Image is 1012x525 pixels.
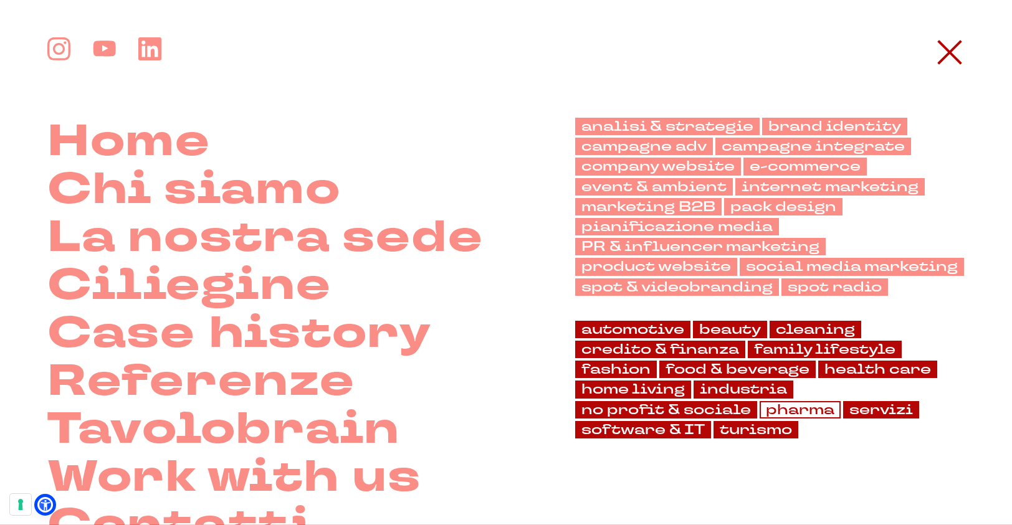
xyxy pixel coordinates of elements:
a: beauty [693,321,767,338]
a: pack design [724,198,843,215]
a: home living [575,381,691,398]
a: event & ambient [575,178,733,196]
a: campagne adv [575,138,713,155]
a: Work with us [47,453,421,501]
a: credito & finanza [575,341,745,358]
a: industria [694,381,793,398]
a: no profit & sociale [575,401,757,419]
a: product website [575,258,737,275]
a: pharma [760,401,841,419]
a: social media marketing [740,258,964,275]
a: company website [575,158,741,175]
a: software & IT [575,421,711,438]
a: Home [47,118,211,166]
a: Open Accessibility Menu [37,497,53,513]
button: Le tue preferenze relative al consenso per le tecnologie di tracciamento [10,494,31,515]
a: pianificazione media [575,218,779,235]
a: turismo [714,421,798,438]
a: Chi siamo [47,166,341,214]
a: e-commerce [743,158,867,175]
a: spot radio [781,278,888,296]
a: Ciliegine [47,262,332,310]
a: brand identity [762,118,907,135]
a: family lifestyle [748,341,902,358]
a: internet marketing [735,178,925,196]
a: La nostra sede [47,214,484,262]
a: health care [818,361,937,378]
a: servizi [843,401,919,419]
a: campagne integrate [715,138,911,155]
a: food & beverage [659,361,816,378]
a: cleaning [770,321,861,338]
a: marketing B2B [575,198,722,215]
a: Referenze [47,357,355,405]
a: PR & influencer marketing [575,238,826,255]
a: analisi & strategie [575,118,760,135]
a: automotive [575,321,690,338]
a: fashion [575,361,657,378]
a: spot & videobranding [575,278,779,296]
a: Tavolobrain [47,405,400,453]
a: Case history [47,310,432,357]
